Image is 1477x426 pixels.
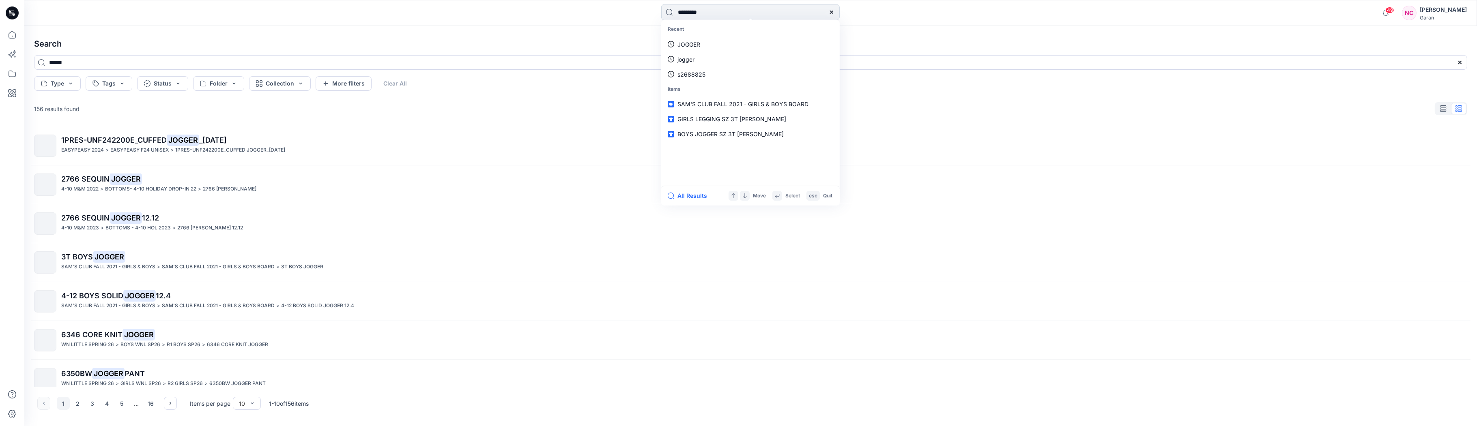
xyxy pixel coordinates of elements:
p: > [116,340,119,349]
p: jogger [677,55,694,64]
span: SAM'S CLUB FALL 2021 - GIRLS & BOYS BOARD [677,101,808,107]
mark: JOGGER [110,212,142,223]
div: NC [1402,6,1417,20]
button: 1 [57,397,70,410]
p: > [198,185,201,193]
button: 4 [101,397,114,410]
span: 12.4 [156,291,171,300]
button: 2 [71,397,84,410]
p: BOTTOMS - 4-10 HOL 2023 [105,224,171,232]
a: 6346 CORE KNITJOGGERWN LITTLE SPRING 26>BOYS WNL SP26>R1 BOYS SP26>6346 CORE KNIT JOGGER [29,324,1472,356]
p: SAM'S CLUB FALL 2021 - GIRLS & BOYS [61,263,155,271]
p: > [157,263,160,271]
p: Move [753,192,766,200]
p: 1PRES-UNF242200E_CUFFED JOGGER_8.31.23 [175,146,285,154]
p: WN LITTLE SPRING 26 [61,340,114,349]
a: 2766 SEQUINJOGGER12.124-10 M&M 2023>BOTTOMS - 4-10 HOL 2023>2766 [PERSON_NAME] 12.12 [29,208,1472,240]
p: BOTTOMS- 4-10 HOLIDAY DROP-IN 22 [105,185,196,193]
p: > [276,263,279,271]
span: 6346 CORE KNIT [61,330,123,339]
button: Tags [86,76,132,91]
div: [PERSON_NAME] [1420,5,1467,15]
p: WN LITTLE SPRING 26 [61,379,114,388]
p: 6346 CORE KNIT JOGGER [207,340,268,349]
mark: JOGGER [110,173,142,184]
span: GIRLS LEGGING SZ 3T [PERSON_NAME] [677,116,786,122]
p: Items [663,82,838,97]
span: _[DATE] [199,136,227,144]
p: > [101,224,104,232]
p: > [202,340,205,349]
p: > [276,302,279,310]
button: Folder [193,76,244,91]
a: 4-12 BOYS SOLIDJOGGER12.4SAM'S CLUB FALL 2021 - GIRLS & BOYS>SAM'S CLUB FALL 2021 - GIRLS & BOYS ... [29,285,1472,317]
p: > [116,379,119,388]
button: 3 [86,397,99,410]
mark: JOGGER [92,368,125,379]
span: PANT [125,369,145,378]
mark: JOGGER [93,251,125,262]
p: Items per page [190,399,230,408]
p: JOGGER [677,40,700,49]
div: ... [130,397,143,410]
p: EASYPEASY 2024 [61,146,104,154]
p: esc [809,192,817,200]
p: 4-10 M&M 2023 [61,224,99,232]
p: R1 BOYS SP26 [167,340,200,349]
p: > [157,302,160,310]
p: 2766 SEQUIN JOGGER [203,185,256,193]
p: > [162,340,165,349]
p: SAM'S CLUB FALL 2021 - GIRLS & BOYS BOARD [162,302,275,310]
p: 3T BOYS JOGGER [281,263,323,271]
span: 6350BW [61,369,92,378]
div: 10 [239,399,245,408]
a: SAM'S CLUB FALL 2021 - GIRLS & BOYS BOARD [663,96,838,111]
p: > [105,146,109,154]
p: > [163,379,166,388]
p: Recent [663,22,838,37]
a: GIRLS LEGGING SZ 3T [PERSON_NAME] [663,111,838,126]
span: 1PRES-UNF242200E_CUFFED [61,136,167,144]
p: > [172,224,176,232]
button: Collection [249,76,311,91]
p: 6350BW JOGGER PANT [209,379,266,388]
span: 4-12 BOYS SOLID [61,291,123,300]
h4: Search [28,32,1474,55]
button: All Results [668,191,712,201]
p: 4-12 BOYS SOLID JOGGER 12.4 [281,302,354,310]
a: s2688825 [663,67,838,82]
p: SAM'S CLUB FALL 2021 - GIRLS & BOYS [61,302,155,310]
a: 6350BWJOGGERPANTWN LITTLE SPRING 26>GIRLS WNL SP26>R2 GIRLS SP26>6350BW JOGGER PANT [29,363,1472,395]
p: EASYPEASY F24 UNISEX [110,146,169,154]
a: 2766 SEQUINJOGGER4-10 M&M 2022>BOTTOMS- 4-10 HOLIDAY DROP-IN 22>2766 [PERSON_NAME] [29,169,1472,201]
p: > [170,146,174,154]
a: BOYS JOGGER SZ 3T [PERSON_NAME] [663,126,838,141]
button: 16 [144,397,157,410]
p: s2688825 [677,70,705,79]
p: R2 GIRLS SP26 [168,379,203,388]
span: 49 [1385,7,1394,13]
button: 5 [115,397,128,410]
span: 12.12 [142,214,159,222]
a: JOGGER [663,37,838,52]
p: > [204,379,208,388]
p: Quit [823,192,832,200]
p: BOYS WNL SP26 [120,340,160,349]
p: 156 results found [34,105,80,113]
span: 2766 SEQUIN [61,175,110,183]
button: Status [137,76,188,91]
p: 1 - 10 of 156 items [269,399,309,408]
a: 3T BOYSJOGGERSAM'S CLUB FALL 2021 - GIRLS & BOYS>SAM'S CLUB FALL 2021 - GIRLS & BOYS BOARD>3T BOY... [29,246,1472,278]
button: More filters [316,76,372,91]
p: 2766 SEQUIN JOGGER 12.12 [177,224,243,232]
mark: JOGGER [123,290,156,301]
p: GIRLS WNL SP26 [120,379,161,388]
span: 3T BOYS [61,253,93,261]
span: 2766 SEQUIN [61,214,110,222]
p: 4-10 M&M 2022 [61,185,99,193]
p: > [100,185,103,193]
mark: JOGGER [123,329,155,340]
a: jogger [663,52,838,67]
mark: JOGGER [167,134,199,146]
